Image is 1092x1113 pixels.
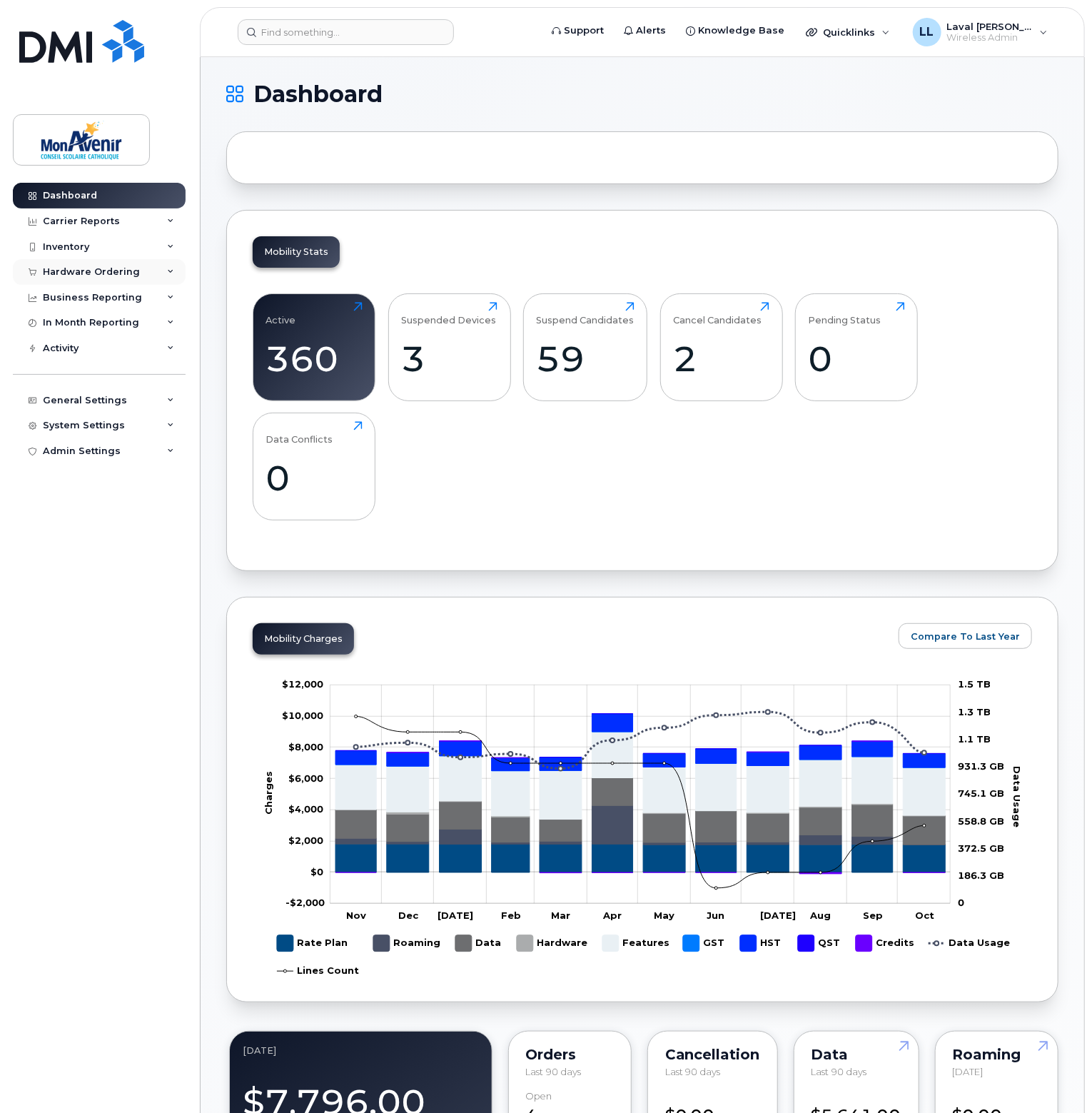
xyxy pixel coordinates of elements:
[683,930,726,957] g: GST
[958,897,964,909] tspan: 0
[537,302,635,393] a: Suspend Candidates59
[373,930,441,957] g: Roaming
[673,302,769,393] a: Cancel Candidates2
[953,1066,984,1077] span: [DATE]
[266,302,296,326] div: Active
[760,910,796,922] tspan: [DATE]
[277,930,1010,985] g: Legend
[602,930,669,957] g: Features
[288,804,323,815] tspan: $4,000
[665,1049,760,1060] div: Cancellation
[282,679,323,690] tspan: $12,000
[266,302,363,393] a: Active360
[915,910,934,922] tspan: Oct
[958,815,1004,827] tspan: 558.8 GB
[455,930,502,957] g: Data
[911,630,1020,643] span: Compare To Last Year
[285,897,325,909] g: $0
[335,778,945,845] g: Data
[288,742,323,753] g: $0
[437,910,472,922] tspan: [DATE]
[345,910,365,922] tspan: Nov
[277,930,348,957] g: Rate Plan
[517,930,588,957] g: Hardware
[526,1049,614,1060] div: Orders
[809,910,831,922] tspan: Aug
[1011,767,1023,828] tspan: Data Usage
[335,732,945,820] g: Features
[277,957,359,985] g: Lines Count
[288,772,323,784] g: $0
[537,338,635,380] div: 59
[285,897,325,909] tspan: -$2,000
[958,788,1004,800] tspan: 745.1 GB
[266,457,363,499] div: 0
[958,761,1004,772] tspan: 931.3 GB
[398,910,419,922] tspan: Dec
[288,772,323,784] tspan: $6,000
[812,1049,901,1060] div: Data
[401,302,497,393] a: Suspended Devices3
[288,835,323,847] g: $0
[282,710,323,722] tspan: $10,000
[243,1044,479,1056] div: October 2025
[958,734,991,745] tspan: 1.1 TB
[526,1091,552,1102] div: Open
[526,1066,582,1077] span: Last 90 days
[401,302,496,326] div: Suspended Devices
[673,338,769,380] div: 2
[262,772,273,815] tspan: Charges
[809,338,905,380] div: 0
[899,623,1032,649] button: Compare To Last Year
[282,679,323,690] g: $0
[653,910,674,922] tspan: May
[266,338,363,380] div: 360
[288,835,323,847] tspan: $2,000
[812,1066,867,1077] span: Last 90 days
[602,910,622,922] tspan: Apr
[665,1066,721,1077] span: Last 90 days
[929,930,1010,957] g: Data Usage
[401,338,497,380] div: 3
[863,910,883,922] tspan: Sep
[501,910,521,922] tspan: Feb
[335,845,945,873] g: Rate Plan
[798,930,841,957] g: QST
[282,710,323,722] g: $0
[958,870,1004,882] tspan: 186.3 GB
[809,302,881,326] div: Pending Status
[958,843,1004,855] tspan: 372.5 GB
[707,910,724,922] tspan: Jun
[537,302,635,326] div: Suspend Candidates
[288,742,323,753] tspan: $8,000
[253,84,383,105] span: Dashboard
[958,706,991,717] tspan: 1.3 TB
[288,804,323,815] g: $0
[856,930,914,957] g: Credits
[266,421,363,513] a: Data Conflicts0
[958,679,991,690] tspan: 1.5 TB
[266,421,333,445] div: Data Conflicts
[809,302,905,393] a: Pending Status0
[953,1049,1041,1060] div: Roaming
[310,866,323,877] tspan: $0
[673,302,762,326] div: Cancel Candidates
[551,910,570,922] tspan: Mar
[740,930,784,957] g: HST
